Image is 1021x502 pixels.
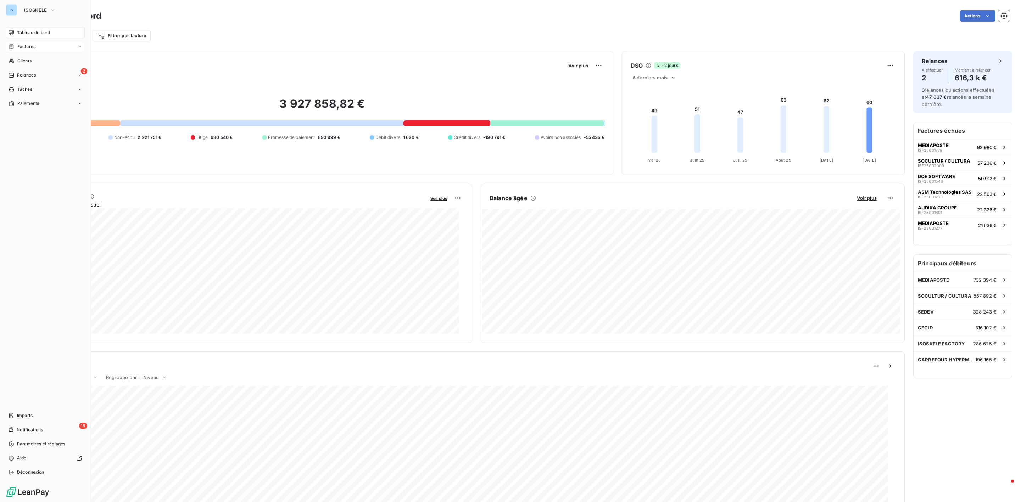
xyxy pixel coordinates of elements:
[6,452,85,464] a: Aide
[918,179,943,184] span: ISF25C01548
[973,309,997,315] span: 328 243 €
[566,62,590,69] button: Voir plus
[975,357,997,362] span: 196 165 €
[918,195,943,199] span: ISF25C01763
[918,189,972,195] span: ASM Technologies SAS
[914,139,1012,155] button: MEDIAPOSTEISF25C0177892 980 €
[648,158,661,163] tspan: Mai 25
[79,423,87,429] span: 19
[914,122,1012,139] h6: Factures échues
[960,10,995,22] button: Actions
[955,72,991,84] h4: 616,3 k €
[926,94,947,100] span: 47 037 €
[454,134,480,141] span: Crédit divers
[568,63,588,68] span: Voir plus
[17,58,32,64] span: Clients
[977,207,997,213] span: 22 326 €
[403,134,419,141] span: 1 620 €
[196,134,208,141] span: Litige
[918,293,971,299] span: SOCULTUR / CULTURA
[922,57,948,65] h6: Relances
[17,441,65,447] span: Paramètres et réglages
[914,186,1012,202] button: ASM Technologies SASISF25C0176322 503 €
[977,191,997,197] span: 22 503 €
[918,205,957,210] span: AUDIKA GROUPE
[17,29,50,36] span: Tableau de bord
[93,30,151,41] button: Filtrer par facture
[978,176,997,181] span: 50 912 €
[17,100,39,107] span: Paiements
[977,145,997,150] span: 92 980 €
[541,134,581,141] span: Avoirs non associés
[428,195,449,201] button: Voir plus
[776,158,791,163] tspan: Août 25
[922,68,943,72] span: À effectuer
[138,134,161,141] span: 2 221 751 €
[863,158,876,163] tspan: [DATE]
[918,341,965,346] span: ISOSKELE FACTORY
[914,202,1012,217] button: AUDIKA GROUPEISF25C0180122 326 €
[918,220,949,226] span: MEDIAPOSTE
[6,486,50,498] img: Logo LeanPay
[40,97,604,118] h2: 3 927 858,82 €
[24,7,47,13] span: ISOSKELE
[430,196,447,201] span: Voir plus
[997,478,1014,495] iframe: Intercom live chat
[106,374,140,380] span: Regroupé par :
[375,134,400,141] span: Débit divers
[918,325,933,331] span: CEGID
[855,195,879,201] button: Voir plus
[914,217,1012,233] button: MEDIAPOSTEISF25C0127721 636 €
[978,222,997,228] span: 21 636 €
[918,142,949,148] span: MEDIAPOSTE
[318,134,340,141] span: 893 999 €
[17,469,44,475] span: Déconnexion
[584,134,604,141] span: -55 435 €
[955,68,991,72] span: Montant à relancer
[17,455,27,461] span: Aide
[17,86,32,92] span: Tâches
[922,87,925,93] span: 3
[17,72,36,78] span: Relances
[268,134,315,141] span: Promesse de paiement
[690,158,704,163] tspan: Juin 25
[654,62,680,69] span: -2 jours
[973,293,997,299] span: 567 892 €
[6,4,17,16] div: IS
[17,412,33,419] span: Imports
[918,277,949,283] span: MEDIAPOSTE
[918,164,944,168] span: ISF25C02009
[631,61,643,70] h6: DSO
[977,160,997,166] span: 57 236 €
[114,134,135,141] span: Non-échu
[973,277,997,283] span: 732 394 €
[914,155,1012,170] button: SOCULTUR / CULTURAISF25C0200957 236 €
[918,148,942,152] span: ISF25C01778
[918,210,942,215] span: ISF25C01801
[914,170,1012,186] button: DQE SOFTWAREISF25C0154850 912 €
[490,194,528,202] h6: Balance âgée
[973,341,997,346] span: 286 625 €
[81,68,87,74] span: 2
[633,75,668,80] span: 6 derniers mois
[17,44,35,50] span: Factures
[820,158,833,163] tspan: [DATE]
[975,325,997,331] span: 316 102 €
[918,309,934,315] span: SEDEV
[143,374,159,380] span: Niveau
[922,87,994,107] span: relances ou actions effectuées et relancés la semaine dernière.
[918,174,955,179] span: DQE SOFTWARE
[40,201,425,208] span: Chiffre d'affaires mensuel
[914,255,1012,272] h6: Principaux débiteurs
[918,226,942,230] span: ISF25C01277
[483,134,506,141] span: -190 791 €
[17,427,43,433] span: Notifications
[918,357,975,362] span: CARREFOUR HYPERMARCHES
[922,72,943,84] h4: 2
[733,158,747,163] tspan: Juil. 25
[857,195,877,201] span: Voir plus
[918,158,970,164] span: SOCULTUR / CULTURA
[211,134,233,141] span: 680 540 €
